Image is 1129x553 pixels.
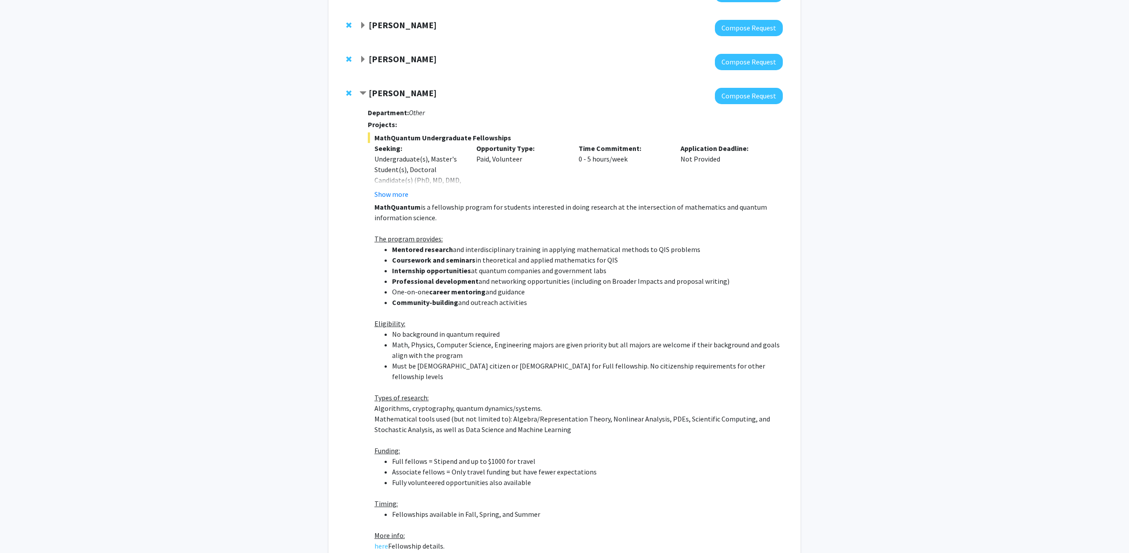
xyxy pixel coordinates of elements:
[409,108,425,117] i: Other
[392,277,479,286] strong: Professional development
[579,143,668,154] p: Time Commitment:
[374,393,429,402] u: Types of research:
[374,541,783,551] p: Fellowship details .
[368,132,783,143] span: MathQuantum Undergraduate Fellowships
[392,255,783,265] li: in theoretical and applied mathematics for QIS
[476,143,565,154] p: Opportunity Type:
[715,20,783,36] button: Compose Request to Dong Liang
[374,234,443,243] u: The program provides:
[392,256,475,264] strong: Coursework and seminars
[715,88,783,104] button: Compose Request to Daniel Serrano
[392,509,783,519] li: Fellowships available in Fall, Spring, and Summer
[374,203,421,211] strong: MathQuantum
[374,414,783,435] p: Mathematical tools used (but not limited to): Algebra/Representation Theory, Nonlinear Analysis, ...
[368,120,397,129] strong: Projects:
[392,477,783,488] li: Fully volunteered opportunities also available
[674,143,776,199] div: Not Provided
[392,329,783,339] li: No background in quantum required
[392,276,783,286] li: and networking opportunities (including on Broader Impacts and proposal writing)
[470,143,572,199] div: Paid, Volunteer
[374,531,405,540] u: More info:
[715,54,783,70] button: Compose Request to Yanxin Liu
[392,265,783,276] li: at quantum companies and government labs
[374,143,464,154] p: Seeking:
[392,361,783,382] li: Must be [DEMOGRAPHIC_DATA] citizen or [DEMOGRAPHIC_DATA] for Full fellowship. No citizenship requ...
[392,298,458,307] strong: Community-building
[369,19,437,30] strong: [PERSON_NAME]
[392,297,783,308] li: and outreach activities
[374,154,464,217] div: Undergraduate(s), Master's Student(s), Doctoral Candidate(s) (PhD, MD, DMD, PharmD, etc.), Postdo...
[392,245,453,254] strong: Mentored research
[680,143,770,154] p: Application Deadline:
[374,446,400,455] u: Funding:
[374,319,405,328] u: Eligibility:
[392,266,471,275] strong: Internship opportunities
[392,466,783,477] li: Associate fellows = Only travel funding but have fewer expectations
[7,513,37,546] iframe: Chat
[392,456,783,466] li: Full fellows = Stipend and up to $1000 for travel
[369,87,437,98] strong: [PERSON_NAME]
[429,287,486,296] strong: career mentoring
[374,541,388,551] a: here
[392,339,783,361] li: Math, Physics, Computer Science, Engineering majors are given priority but all majors are welcome...
[359,56,366,63] span: Expand Yanxin Liu Bookmark
[392,286,783,297] li: One-on-one and guidance
[369,53,437,64] strong: [PERSON_NAME]
[374,189,408,199] button: Show more
[368,108,409,117] strong: Department:
[346,56,351,63] span: Remove Yanxin Liu from bookmarks
[374,202,783,223] p: is a fellowship program for students interested in doing research at the intersection of mathemat...
[392,244,783,255] li: and interdisciplinary training in applying mathematical methods to QIS problems
[374,499,398,508] u: Timing:
[346,90,351,97] span: Remove Daniel Serrano from bookmarks
[359,90,366,97] span: Contract Daniel Serrano Bookmark
[572,143,674,199] div: 0 - 5 hours/week
[346,22,351,29] span: Remove Dong Liang from bookmarks
[374,403,783,414] p: Algorithms, cryptography, quantum dynamics/systems.
[359,22,366,29] span: Expand Dong Liang Bookmark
